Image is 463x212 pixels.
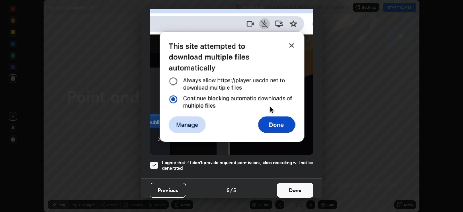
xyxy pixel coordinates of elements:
button: Previous [150,183,186,198]
h4: 5 [233,186,236,194]
h4: / [230,186,233,194]
h5: I agree that if I don't provide required permissions, class recording will not be generated [162,160,313,171]
h4: 5 [227,186,230,194]
button: Done [277,183,313,198]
